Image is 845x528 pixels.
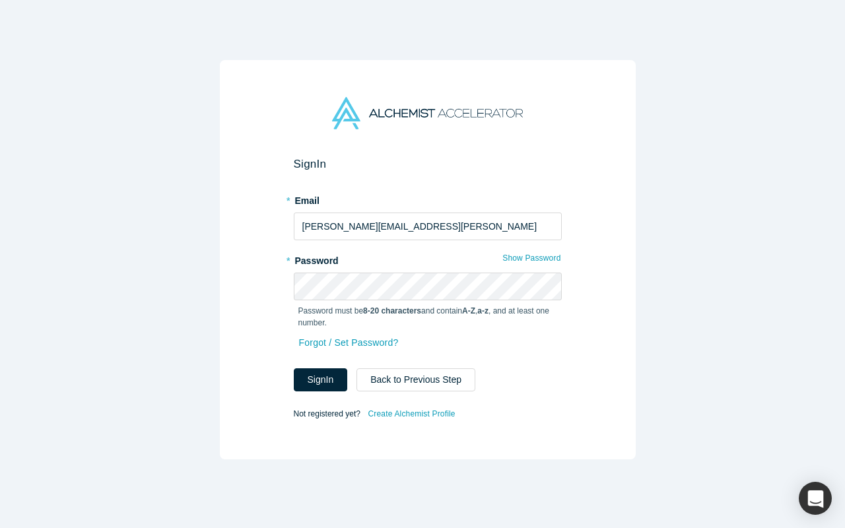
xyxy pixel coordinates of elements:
[294,249,562,268] label: Password
[294,189,562,208] label: Email
[367,405,456,422] a: Create Alchemist Profile
[356,368,475,391] button: Back to Previous Step
[294,409,360,418] span: Not registered yet?
[363,306,421,315] strong: 8-20 characters
[462,306,475,315] strong: A-Z
[294,157,562,171] h2: Sign In
[332,97,522,129] img: Alchemist Accelerator Logo
[477,306,489,315] strong: a-z
[298,305,557,329] p: Password must be and contain , , and at least one number.
[298,331,399,354] a: Forgot / Set Password?
[294,368,348,391] button: SignIn
[502,249,561,267] button: Show Password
